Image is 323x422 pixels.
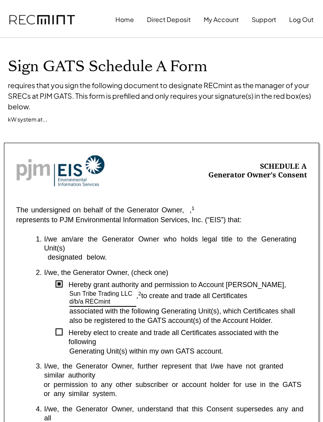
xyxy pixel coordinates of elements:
[69,290,136,306] div: Sun Tribe Trading LLC d/b/a RECmint
[36,380,307,399] div: or permission to any other subscriber or account holder for use in the GATS or any similar system.
[136,292,141,300] div: ,
[69,307,307,325] div: associated with the following Generating Unit(s), which Certificates shall also be registered to ...
[204,12,239,28] button: My Account
[16,216,241,225] div: represents to PJM Environmental Information Services, Inc. (“EIS”) that:
[36,268,42,277] div: 2.
[289,12,314,28] button: Log Out
[69,347,307,356] div: Generating Unit(s) within my own GATS account.
[8,116,47,123] div: kW system at , ,
[138,291,141,297] sup: 2
[36,405,42,414] div: 4.
[36,362,42,371] div: 3.
[36,235,42,244] div: 1.
[208,162,307,180] div: SCHEDULE A Generator Owner's Consent
[44,268,307,277] div: I/we, the Generator Owner, (check one)
[8,57,315,76] h1: Sign GATS Schedule A Form
[191,205,195,211] sup: 1
[44,235,307,253] div: I/we am/are the Generator Owner who holds legal title to the Generating Unit(s)
[147,12,191,28] button: Direct Deposit
[36,253,307,262] div: designated below.
[16,155,105,187] img: Screenshot%202023-10-20%20at%209.53.17%20AM.png
[141,292,307,300] div: to create and trade all Certificates
[63,280,307,289] div: Hereby grant authority and permission to Account [PERSON_NAME],
[16,206,195,214] div: The undersigned on behalf of the Generator Owner, ,
[44,362,307,380] div: I/we, the Generator Owner, further represent that I/we have not granted similar authority
[8,80,315,112] div: requires that you sign the following document to designate RECmint as the manager of your SRECs a...
[63,328,307,347] div: Hereby elect to create and trade all Certificates associated with the following
[252,12,276,28] button: Support
[9,15,75,25] img: recmint-logotype%403x.png
[115,12,134,28] button: Home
